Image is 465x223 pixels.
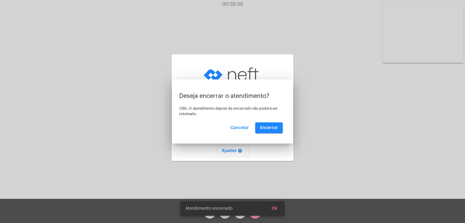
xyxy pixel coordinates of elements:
img: logo-neft-novo-2.png [202,59,263,89]
span: Cancelar [230,126,249,130]
span: 00:55:38 [222,2,243,7]
span: Encerrar [260,126,278,130]
span: Ajustes [222,149,244,153]
p: Deseja encerrar o atendimento? [179,93,286,99]
span: OBS: O atendimento depois de encerrado não poderá ser retomado. [179,107,278,116]
span: Atendimento encerrado [185,205,232,212]
button: Encerrar [255,122,283,133]
button: Cancelar [226,122,254,133]
span: Ok [272,206,277,211]
mat-icon: settings [236,148,244,156]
